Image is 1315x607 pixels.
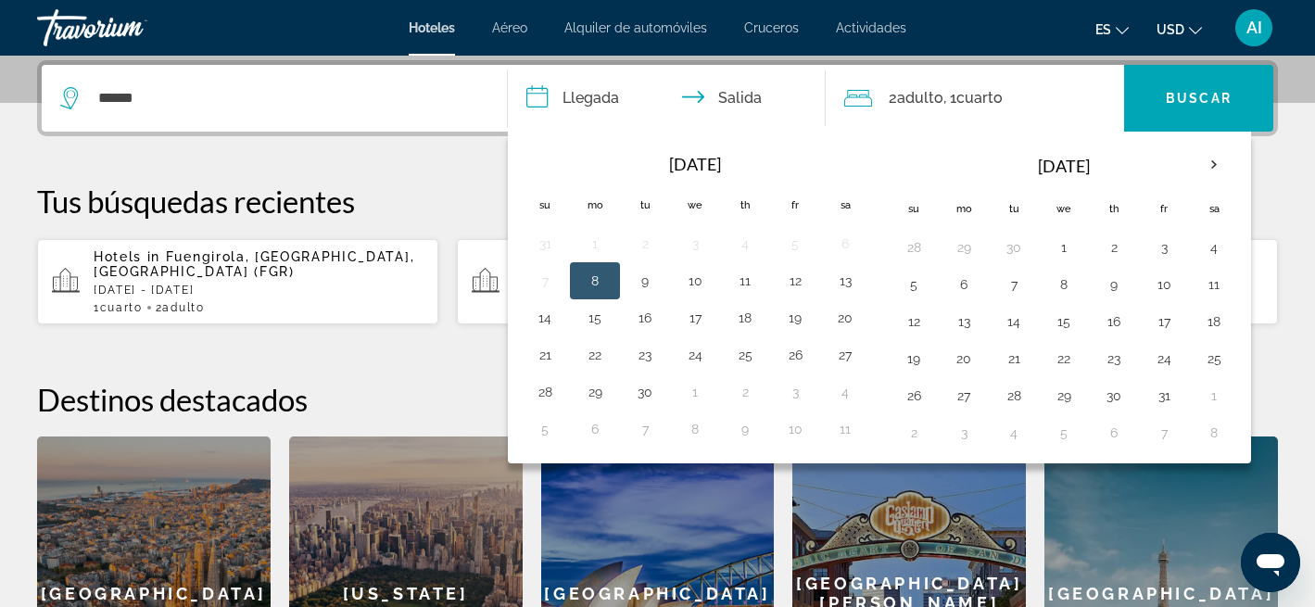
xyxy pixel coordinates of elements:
a: Aéreo [492,20,527,35]
button: Day 29 [580,379,610,405]
button: Day 3 [949,420,979,446]
a: Alquiler de automóviles [564,20,707,35]
p: Tus búsquedas recientes [37,183,1278,220]
button: Day 8 [1199,420,1229,446]
span: USD [1157,22,1184,37]
a: Cruceros [744,20,799,35]
button: Change language [1095,16,1129,43]
button: Day 30 [999,234,1029,260]
button: Day 4 [830,379,860,405]
span: 1 [94,301,143,314]
button: Day 22 [1049,346,1079,372]
button: Day 11 [730,268,760,294]
button: Day 7 [1149,420,1179,446]
span: Adulto [897,89,943,107]
button: Day 23 [1099,346,1129,372]
span: Adulto [162,301,204,314]
button: Day 21 [530,342,560,368]
button: Day 10 [780,416,810,442]
button: Day 27 [830,342,860,368]
button: Day 11 [830,416,860,442]
button: Day 6 [830,231,860,257]
button: Day 11 [1199,272,1229,297]
button: Day 19 [780,305,810,331]
button: Day 31 [530,231,560,257]
button: Day 28 [530,379,560,405]
div: Search widget [42,65,1273,132]
span: Cuarto [100,301,143,314]
button: Day 8 [680,416,710,442]
button: Day 28 [899,234,929,260]
button: Day 4 [1199,234,1229,260]
span: Fuengirola, [GEOGRAPHIC_DATA], [GEOGRAPHIC_DATA] (FGR) [94,249,414,279]
button: Day 5 [780,231,810,257]
button: Day 16 [1099,309,1129,335]
button: Day 20 [949,346,979,372]
button: Day 10 [680,268,710,294]
button: Day 5 [1049,420,1079,446]
button: Day 6 [580,416,610,442]
span: es [1095,22,1111,37]
button: Day 3 [1149,234,1179,260]
button: Day 2 [1099,234,1129,260]
button: Day 27 [949,383,979,409]
button: Day 28 [999,383,1029,409]
span: AI [1246,19,1262,37]
button: Day 4 [730,231,760,257]
span: Hotels in [94,249,160,264]
button: Day 24 [1149,346,1179,372]
button: Day 1 [1049,234,1079,260]
h2: Destinos destacados [37,381,1278,418]
button: Day 3 [680,231,710,257]
button: Day 2 [899,420,929,446]
button: Day 8 [580,268,610,294]
button: Day 1 [680,379,710,405]
button: Day 19 [899,346,929,372]
button: Day 17 [1149,309,1179,335]
button: Day 7 [630,416,660,442]
button: [DATE] - [DATE]1Cuarto2Adulto, 1Niño [457,238,858,325]
span: 2 [156,301,205,314]
button: Day 5 [530,416,560,442]
button: Day 23 [630,342,660,368]
button: Day 22 [580,342,610,368]
button: Day 7 [530,268,560,294]
button: Day 5 [899,272,929,297]
button: Day 6 [1099,420,1129,446]
button: Day 29 [1049,383,1079,409]
button: Day 9 [1099,272,1129,297]
span: 2 [889,85,943,111]
button: Day 4 [999,420,1029,446]
button: Day 17 [680,305,710,331]
span: Hoteles [409,20,455,35]
button: Day 12 [899,309,929,335]
button: Day 30 [1099,383,1129,409]
button: Day 9 [730,416,760,442]
span: , 1 [943,85,1003,111]
button: Day 25 [1199,346,1229,372]
button: Day 6 [949,272,979,297]
button: Day 20 [830,305,860,331]
a: Actividades [836,20,906,35]
button: Day 29 [949,234,979,260]
p: [DATE] - [DATE] [94,284,424,297]
button: Day 1 [580,231,610,257]
button: Hotels in Fuengirola, [GEOGRAPHIC_DATA], [GEOGRAPHIC_DATA] (FGR)[DATE] - [DATE]1Cuarto2Adulto [37,238,438,325]
button: Day 10 [1149,272,1179,297]
button: Day 8 [1049,272,1079,297]
button: Day 7 [999,272,1029,297]
button: Day 18 [730,305,760,331]
button: Day 26 [899,383,929,409]
button: Day 13 [949,309,979,335]
button: Day 24 [680,342,710,368]
button: Day 14 [999,309,1029,335]
button: Day 13 [830,268,860,294]
button: Day 12 [780,268,810,294]
button: Buscar [1124,65,1273,132]
button: Check in and out dates [508,65,825,132]
a: Travorium [37,4,222,52]
button: Day 25 [730,342,760,368]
